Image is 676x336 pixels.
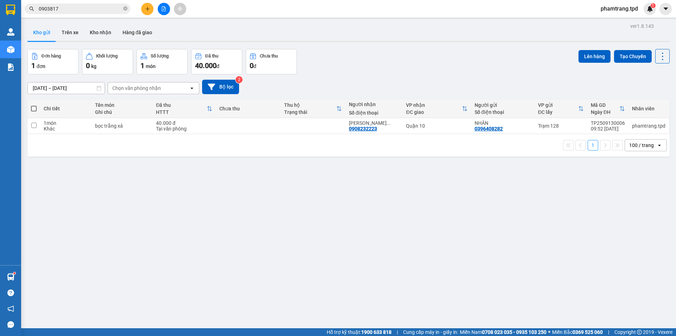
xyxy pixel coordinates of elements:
[137,49,188,74] button: Số lượng1món
[387,120,391,126] span: ...
[86,61,90,70] span: 0
[349,110,399,116] div: Số điện thoại
[7,46,14,53] img: warehouse-icon
[397,328,398,336] span: |
[7,289,14,296] span: question-circle
[174,3,186,15] button: aim
[7,273,14,281] img: warehouse-icon
[145,6,150,11] span: plus
[44,106,88,111] div: Chi tiết
[538,109,578,115] div: ĐC lấy
[191,49,242,74] button: Đã thu40.000đ
[349,120,399,126] div: TRẦN THỊ BÍCH PHƯỢNG
[281,99,345,118] th: Toggle SortBy
[82,49,133,74] button: Khối lượng0kg
[349,126,377,132] div: 0908232223
[39,5,122,13] input: Tìm tên, số ĐT hoặc mã đơn
[475,120,531,126] div: NHÂN
[37,63,45,69] span: đơn
[548,331,550,334] span: ⚪️
[27,24,56,41] button: Kho gửi
[95,109,149,115] div: Ghi chú
[630,22,654,30] div: ver 1.8.143
[647,6,653,12] img: icon-new-feature
[588,140,598,151] button: 1
[217,63,219,69] span: đ
[42,54,61,59] div: Đơn hàng
[591,120,625,126] div: TP2509130006
[591,109,619,115] div: Ngày ĐH
[202,80,239,94] button: Bộ lọc
[595,4,644,13] span: phamtrang.tpd
[591,102,619,108] div: Mã GD
[161,6,166,11] span: file-add
[657,142,662,148] svg: open
[13,272,15,274] sup: 1
[96,54,118,59] div: Khối lượng
[260,54,278,59] div: Chưa thu
[236,76,243,83] sup: 2
[95,102,149,108] div: Tên món
[659,3,672,15] button: caret-down
[406,109,462,115] div: ĐC giao
[475,126,503,132] div: 0396408282
[538,123,584,129] div: Trạm 128
[652,3,654,8] span: 1
[246,49,297,74] button: Chưa thu0đ
[84,24,117,41] button: Kho nhận
[7,305,14,312] span: notification
[402,99,471,118] th: Toggle SortBy
[572,329,603,335] strong: 0369 525 060
[460,328,546,336] span: Miền Nam
[31,61,35,70] span: 1
[7,28,14,36] img: warehouse-icon
[361,329,392,335] strong: 1900 633 818
[632,106,665,111] div: Nhân viên
[327,328,392,336] span: Hỗ trợ kỹ thuật:
[29,6,34,11] span: search
[406,102,462,108] div: VP nhận
[151,54,169,59] div: Số lượng
[146,63,156,69] span: món
[538,102,578,108] div: VP gửi
[534,99,587,118] th: Toggle SortBy
[117,24,158,41] button: Hàng đã giao
[552,328,603,336] span: Miền Bắc
[6,5,15,15] img: logo-vxr
[177,6,182,11] span: aim
[189,85,195,91] svg: open
[254,63,256,69] span: đ
[156,102,207,108] div: Đã thu
[195,61,217,70] span: 40.000
[112,85,161,92] div: Chọn văn phòng nhận
[156,120,212,126] div: 40.000 đ
[28,83,105,94] input: Select a date range.
[349,102,399,107] div: Người nhận
[158,3,170,15] button: file-add
[614,50,652,63] button: Tạo Chuyến
[475,109,531,115] div: Số điện thoại
[156,126,212,132] div: Tại văn phòng
[591,126,625,132] div: 09:52 [DATE]
[406,123,467,129] div: Quận 10
[27,49,79,74] button: Đơn hàng1đơn
[123,6,127,11] span: close-circle
[403,328,458,336] span: Cung cấp máy in - giấy in:
[44,120,88,126] div: 1 món
[141,3,154,15] button: plus
[482,329,546,335] strong: 0708 023 035 - 0935 103 250
[284,109,336,115] div: Trạng thái
[44,126,88,132] div: Khác
[95,123,149,129] div: bọc trắng xả
[663,6,669,12] span: caret-down
[629,142,654,149] div: 100 / trang
[587,99,628,118] th: Toggle SortBy
[152,99,216,118] th: Toggle SortBy
[250,61,254,70] span: 0
[284,102,336,108] div: Thu hộ
[91,63,96,69] span: kg
[205,54,218,59] div: Đã thu
[123,6,127,12] span: close-circle
[608,328,609,336] span: |
[56,24,84,41] button: Trên xe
